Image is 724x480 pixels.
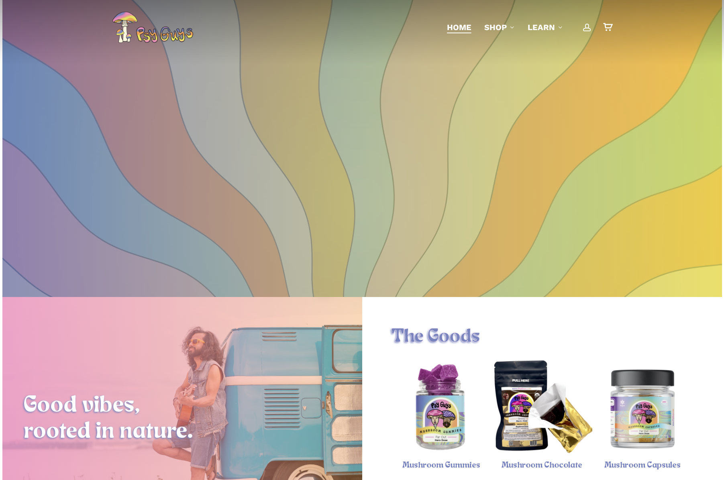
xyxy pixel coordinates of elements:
h1: The Goods [391,326,693,348]
h2: Good vibes, rooted in nature. [24,393,341,445]
span: Home [447,22,471,32]
a: Magic Mushroom Chocolate Bar [492,358,592,459]
a: Home [447,22,471,33]
a: Mushroom Chocolate [502,461,582,470]
span: Learn [528,22,555,32]
img: PsyGuys [112,11,193,43]
a: Shop [484,22,515,33]
a: Psychedelic Mushroom Gummies [391,358,492,459]
a: Learn [528,22,563,33]
img: Psy Guys Mushroom Capsules, Hero Dose bottle [592,358,693,459]
img: Psy Guys mushroom chocolate bar packaging and unwrapped bar [492,358,592,459]
a: Mushroom Capsules [604,461,681,470]
img: Blackberry hero dose magic mushroom gummies in a PsyGuys branded jar [391,358,492,459]
a: Magic Mushroom Capsules [592,358,693,459]
span: Shop [484,22,507,32]
a: Mushroom Gummies [402,461,480,470]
